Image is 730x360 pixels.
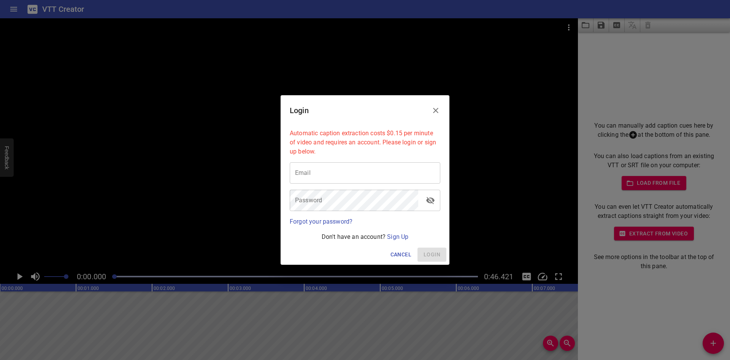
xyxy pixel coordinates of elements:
[421,191,440,210] button: toggle password visibility
[390,250,411,259] span: Cancel
[290,104,309,117] h6: Login
[387,248,414,262] button: Cancel
[290,218,352,225] a: Forgot your password?
[290,232,440,242] p: Don't have an account?
[290,129,440,156] p: Automatic caption extraction costs $0.15 per minute of video and requires an account. Please logi...
[387,233,408,240] a: Sign Up
[427,101,445,120] button: Close
[417,248,446,262] span: Please enter your email and password above.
